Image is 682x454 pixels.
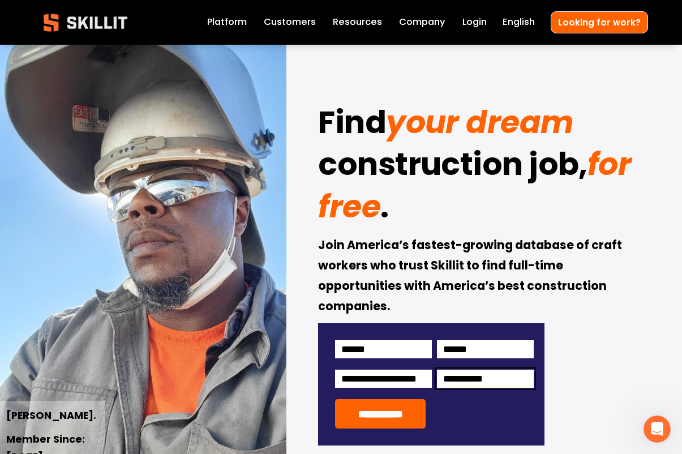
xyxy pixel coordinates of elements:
[462,15,487,31] a: Login
[333,15,382,29] span: Resources
[318,98,386,152] strong: Find
[380,183,388,237] strong: .
[6,408,96,425] strong: [PERSON_NAME].
[318,140,587,194] strong: construction job,
[503,15,535,29] span: English
[264,15,316,31] a: Customers
[386,100,573,144] em: your dream
[34,6,137,40] img: Skillit
[399,15,445,31] a: Company
[644,416,671,443] iframe: Intercom live chat
[333,15,382,31] a: folder dropdown
[318,142,638,228] em: for free
[503,15,535,31] div: language picker
[207,15,247,31] a: Platform
[551,11,648,33] a: Looking for work?
[318,236,624,318] strong: Join America’s fastest-growing database of craft workers who trust Skillit to find full-time oppo...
